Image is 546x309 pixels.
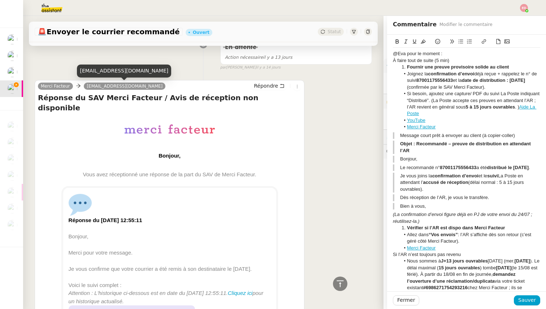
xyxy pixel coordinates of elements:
strong: 87001175556433 [416,78,453,83]
div: 💬Commentaires 11 [383,145,546,159]
div: Si l’AR n’est toujours pas revenu [393,251,540,258]
a: Cliquez ici [228,290,252,296]
strong: 87001175556433 [440,165,476,170]
span: Sauver [518,296,536,304]
strong: accusé de réception [423,180,468,185]
span: Modifier le commentaire [439,21,493,28]
img: users%2Fa6PbEmLwvGXylUqKytRPpDpAx153%2Favatar%2Ffanny.png [7,67,17,77]
strong: confirmation d’envoi [432,173,478,178]
strong: suivi [487,173,498,178]
img: users%2FSclkIUIAuBOhhDrbgjtrSikBoD03%2Favatar%2F48cbc63d-a03d-4817-b5bf-7f7aeed5f2a9 [7,34,17,44]
div: ⏲️Tâches 60:35 [383,130,546,144]
strong: 5 à 15 jours ouvrables [466,104,515,110]
a: Merci Facteur [407,124,435,129]
span: il y a 14 jours [256,65,281,71]
span: il y a 13 jours [225,55,292,60]
span: Répondre [254,82,278,89]
img: users%2F1KZeGoDA7PgBs4M3FMhJkcSWXSs1%2Favatar%2F872c3928-ebe4-491f-ae76-149ccbe264e1 [7,154,17,164]
small: [PERSON_NAME] [220,65,281,71]
div: [EMAIL_ADDRESS][DOMAIN_NAME] [77,65,171,77]
button: Répondre [251,82,287,90]
strong: [DATE] [515,258,530,264]
span: Envoyer le courrier recommandé [38,28,180,35]
strong: Vérifier si l’AR est dispo dans Merci Facteur [407,225,505,230]
blockquote: Je vous joins la et le La Poste en attendant l’ (délai normal : 5 à 15 jours ouvrables). [393,173,540,193]
strong: Fournir une preuve provisoire solide au client [407,64,509,70]
button: Sauver [514,295,540,305]
img: users%2FSclkIUIAuBOhhDrbgjtrSikBoD03%2Favatar%2F48cbc63d-a03d-4817-b5bf-7f7aeed5f2a9 [7,187,17,197]
div: Ouvert [193,30,209,35]
blockquote: Bien à vous, [393,203,540,209]
div: Bonjour, [70,152,269,160]
span: En attente [225,44,256,50]
strong: “Vos envois” [429,232,458,237]
strong: distribué le [DATE] [487,165,529,170]
strong: 15 jours ouvrables [438,265,480,270]
div: Vous avez réceptionné une réponse de la part du SAV de Merci Facteur. [72,171,267,179]
img: 332e2f459a76d67d988b3f1a352c90d9cc75fe31f01382fa8eb4ba27b286505a.png [69,193,92,216]
li: Si besoin, ajoutez une capture/ PDF du suivi La Poste indiquant “Distribué”. (La Poste accepte ce... [400,91,541,117]
strong: confirmation d’envoi [428,71,474,76]
span: 🚨 [38,27,47,36]
img: svg [520,4,528,12]
button: Fermer [393,295,419,305]
div: À faire tout de suite (5 min) [393,57,540,64]
a: Merci Facteur [407,245,435,251]
span: ⚙️ [386,61,424,70]
div: 🔐Données client [383,94,546,108]
span: par [220,65,226,71]
span: Commentaire [393,19,437,30]
div: @Eva pour le moment : [393,50,540,57]
span: Action nécessaire [225,55,263,60]
span: 🔐 [386,97,433,105]
em: (La confirmation d’envoi figure déjà en PJ de votre envoi du 24/07 ; réutilisez-la.) [393,212,534,224]
strong: demandez l’ouverture d’une réclamation/duplicata [407,272,517,283]
strong: Objet : Recommandé – preuve de distribution en attendant l’AR [400,141,532,153]
blockquote: Bonjour, [393,156,540,162]
img: users%2Fa6PbEmLwvGXylUqKytRPpDpAx153%2Favatar%2Ffanny.png [7,203,17,213]
li: Nous sommes à [DATE] (mer. ). Le délai maximal ( ) tombe (le 15/08 est férié). À partir du 18/08 ... [400,258,541,298]
a: YouTube [407,118,425,123]
span: ⏲️ [386,134,439,140]
span: [EMAIL_ADDRESS][DOMAIN_NAME] [87,84,162,89]
img: users%2F0zQGGmvZECeMseaPawnreYAQQyS2%2Favatar%2Feddadf8a-b06f-4db9-91c4-adeed775bb0f [7,171,17,181]
img: users%2Fa6PbEmLwvGXylUqKytRPpDpAx153%2Favatar%2Ffanny.png [7,220,17,230]
img: users%2F7K2oJOLpD4dpuCF1ASXv5r22U773%2Favatar%2Finterv002218.jpeg [7,84,17,94]
b: Réponse du [DATE] 12:55:11 [69,193,271,223]
h4: Réponse du SAV Merci Facteur / Avis de réception non disponible [38,93,301,113]
strong: J+13 jours ouvrables [441,258,488,264]
blockquote: Le recommandé n° a été . [393,164,540,171]
strong: date de distribution : [DATE] [462,78,525,83]
strong: [DATE] [496,265,511,270]
blockquote: Dès réception de l’AR, je vous le transfère. [393,194,540,201]
li: Joignez la déjà reçue + rappelez le n° de suivi et la (confirmée par le SAV Merci Facteur). [400,71,541,91]
blockquote: Message court prêt à envoyer au client (à copier-coller) [393,132,540,139]
span: 💬 [386,149,448,154]
li: Allez dans : l’AR s’affiche dès son retour (c’est géré côté Merci Facteur). [400,231,541,245]
img: users%2F0zQGGmvZECeMseaPawnreYAQQyS2%2Favatar%2Feddadf8a-b06f-4db9-91c4-adeed775bb0f [7,51,17,61]
span: Statut [328,29,341,34]
a: Merci Facteur [38,83,73,89]
div: ⚙️Procédures [383,58,546,72]
img: users%2F0zQGGmvZECeMseaPawnreYAQQyS2%2Favatar%2Feddadf8a-b06f-4db9-91c4-adeed775bb0f [7,138,17,148]
strong: #6986271754293216 [423,285,468,290]
i: Attention : L'historique ci-dessous est en date du [DATE] 12:55:11. pour un historique actualisé. [69,290,264,304]
span: Fermer [397,296,415,304]
img: users%2F1KZeGoDA7PgBs4M3FMhJkcSWXSs1%2Favatar%2F872c3928-ebe4-491f-ae76-149ccbe264e1 [7,121,17,131]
